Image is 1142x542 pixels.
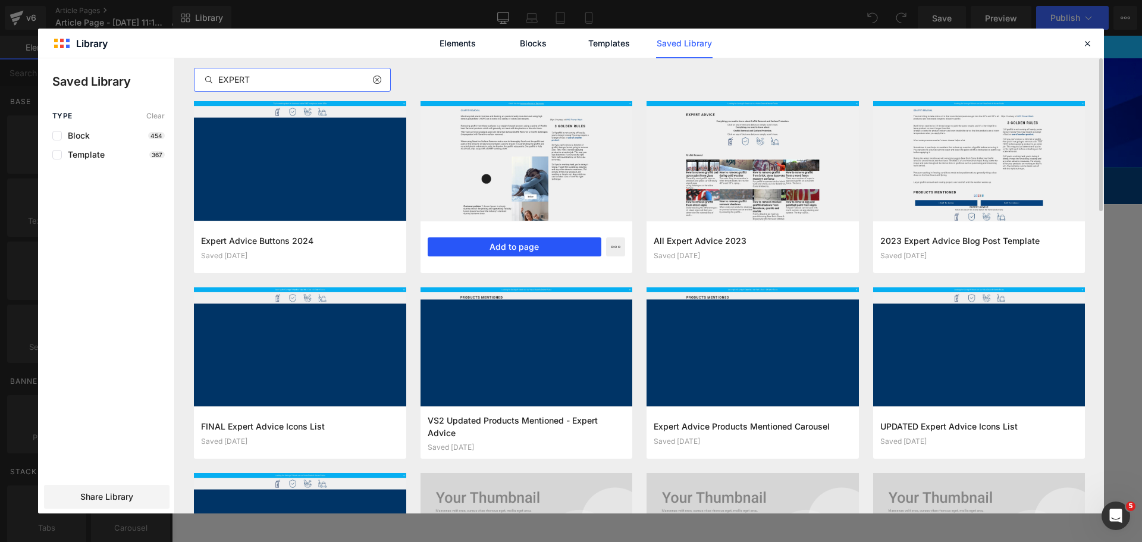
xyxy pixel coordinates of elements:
[62,131,90,140] span: Block
[149,151,165,158] p: 367
[201,420,399,433] h3: FINAL Expert Advice Icons List
[327,7,413,16] strong: Limited Time Offer!
[201,234,399,247] h3: Expert Advice Buttons 2024
[1126,502,1135,511] span: 5
[52,73,174,90] p: Saved Library
[880,437,1078,446] div: Saved [DATE]
[52,112,73,120] span: Type
[429,29,486,58] a: Elements
[511,132,591,168] a: RESOURCES
[428,443,626,452] div: Saved [DATE]
[505,29,561,58] a: Blocks
[146,112,165,120] span: Clear
[816,137,842,164] a: Cart
[128,143,192,158] span: PRODUCTS
[402,143,492,158] span: DEMO GALLERY
[293,143,383,158] span: EXPERT ADVICE
[764,137,790,164] a: Log in
[432,402,539,425] a: Explore Template
[656,29,713,58] a: Saved Library
[601,143,660,158] span: ABOUT US
[1102,502,1130,530] iframe: Intercom live chat
[581,29,637,58] a: Templates
[428,237,602,256] button: Add to page
[201,437,399,446] div: Saved [DATE]
[601,132,669,168] a: ABOUT US
[428,414,626,438] h3: VS2 Updated Products Mentioned - Expert Advice
[654,252,852,260] div: Saved [DATE]
[880,420,1078,433] h3: UPDATED Expert Advice Icons List
[654,420,852,433] h3: Expert Advice Products Mentioned Carousel
[415,7,644,16] a: Save $27.50 with theLine Stripe Remover Value Pack
[790,137,816,164] a: Search
[293,132,392,168] a: EXPERT ADVICE
[148,132,165,139] p: 454
[224,43,683,96] p: All You Need To Succeed In Graffiti Removal & Surface Protection
[790,46,815,64] a: United States of America
[80,491,133,503] span: Share Library
[194,73,390,87] input: Search saved item by name
[504,7,644,16] strong: Line Stripe Remover Value Pack
[62,150,105,159] span: Template
[824,46,849,64] a: Canada
[824,46,849,62] img: Canada
[790,46,815,62] img: United States of America
[148,435,823,443] p: or Drag & Drop elements from left sidebar
[210,132,283,168] a: HOW TO BUY
[201,252,399,260] div: Saved [DATE]
[880,252,1078,260] div: Saved [DATE]
[402,132,501,168] a: DEMO GALLERY
[654,234,852,247] h3: All Expert Advice 2023
[880,234,1078,247] h3: 2023 Expert Advice Blog Post Template
[654,437,852,446] div: Saved [DATE]
[128,39,212,116] img: World's Best Graffiti Removal Products
[128,132,201,168] a: PRODUCTS
[148,256,823,271] p: Start building your page
[210,143,283,158] span: HOW TO BUY
[511,143,582,158] span: RESOURCES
